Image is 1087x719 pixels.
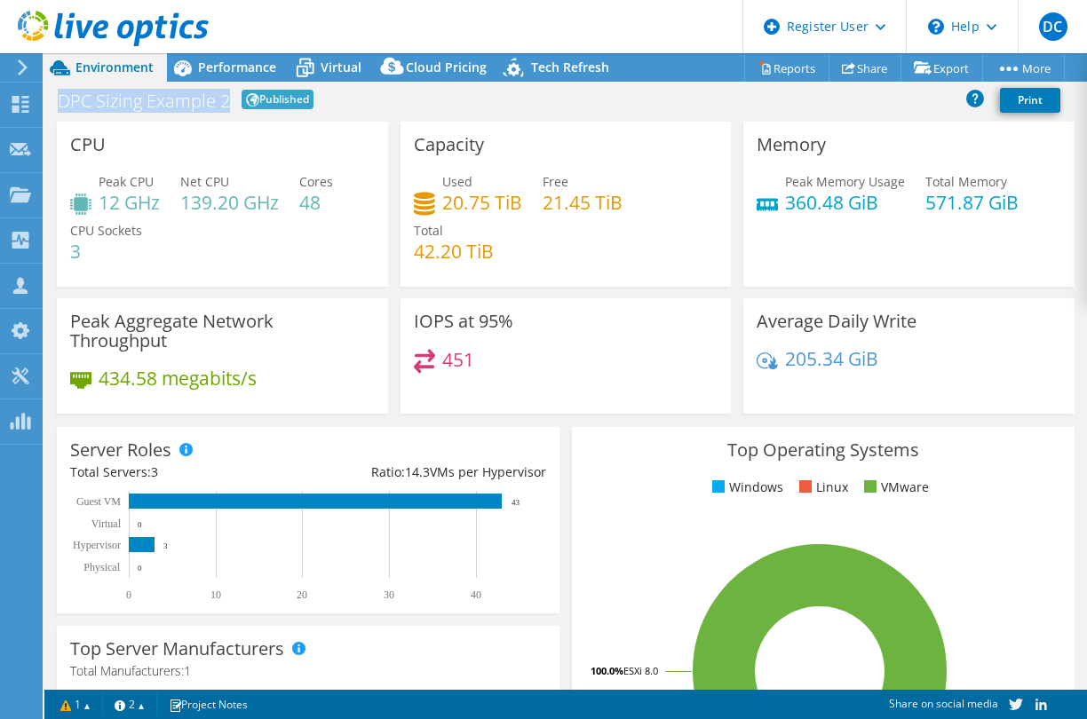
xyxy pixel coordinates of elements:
[829,54,901,82] a: Share
[901,54,983,82] a: Export
[70,639,284,659] h3: Top Server Manufacturers
[591,664,623,677] tspan: 100.0%
[126,589,131,601] text: 0
[242,90,313,109] span: Published
[198,59,276,75] span: Performance
[757,312,916,331] h3: Average Daily Write
[708,478,783,497] li: Windows
[795,478,848,497] li: Linux
[70,462,308,482] div: Total Servers:
[308,462,546,482] div: Ratio: VMs per Hypervisor
[299,173,333,190] span: Cores
[99,193,160,212] h4: 12 GHz
[151,463,158,480] span: 3
[543,173,568,190] span: Free
[83,561,120,573] text: Physical
[73,539,121,551] text: Hypervisor
[70,661,546,681] h4: Total Manufacturers:
[531,59,609,75] span: Tech Refresh
[297,589,307,601] text: 20
[471,589,481,601] text: 40
[925,193,1019,212] h4: 571.87 GiB
[75,59,154,75] span: Environment
[138,520,142,529] text: 0
[585,440,1061,460] h3: Top Operating Systems
[70,312,375,351] h3: Peak Aggregate Network Throughput
[210,589,221,601] text: 10
[442,350,474,369] h4: 451
[785,173,905,190] span: Peak Memory Usage
[414,312,513,331] h3: IOPS at 95%
[58,92,230,110] h1: DPC Sizing Example 2
[982,54,1065,82] a: More
[406,59,487,75] span: Cloud Pricing
[442,193,522,212] h4: 20.75 TiB
[184,662,191,679] span: 1
[757,135,826,154] h3: Memory
[1000,88,1060,113] a: Print
[156,693,260,715] a: Project Notes
[889,696,998,711] span: Share on social media
[543,193,623,212] h4: 21.45 TiB
[414,135,484,154] h3: Capacity
[785,193,905,212] h4: 360.48 GiB
[928,19,944,35] svg: \n
[48,693,103,715] a: 1
[138,564,142,573] text: 0
[405,463,430,480] span: 14.3
[925,173,1007,190] span: Total Memory
[785,349,878,368] h4: 205.34 GiB
[70,440,171,460] h3: Server Roles
[180,193,279,212] h4: 139.20 GHz
[76,495,121,508] text: Guest VM
[623,664,658,677] tspan: ESXi 8.0
[744,54,829,82] a: Reports
[860,478,929,497] li: VMware
[91,518,122,530] text: Virtual
[180,173,229,190] span: Net CPU
[384,589,394,601] text: 30
[70,222,142,239] span: CPU Sockets
[512,498,520,507] text: 43
[70,241,142,261] h4: 3
[414,241,494,261] h4: 42.20 TiB
[70,135,106,154] h3: CPU
[163,541,168,550] text: 3
[1039,12,1067,41] span: DC
[102,693,157,715] a: 2
[99,368,257,388] h4: 434.58 megabits/s
[321,59,361,75] span: Virtual
[414,222,443,239] span: Total
[299,193,333,212] h4: 48
[442,173,472,190] span: Used
[99,173,154,190] span: Peak CPU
